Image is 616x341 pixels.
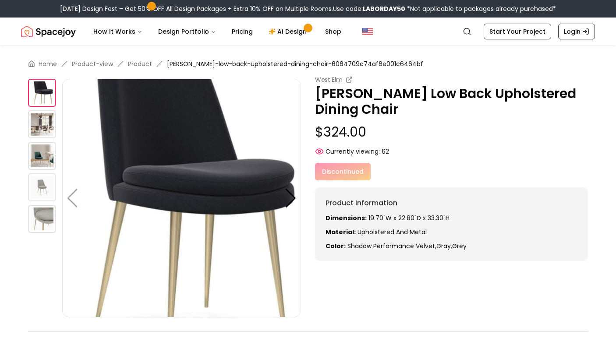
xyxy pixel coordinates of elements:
[28,79,56,107] img: https://storage.googleapis.com/spacejoy-main/assets/6064709c74af6e001c6464bf/product_0_el17jpd4c215
[28,205,56,233] img: https://storage.googleapis.com/spacejoy-main/assets/6064709c74af6e001c6464bf/product_4_5ee79kkgn88b
[28,173,56,201] img: https://storage.googleapis.com/spacejoy-main/assets/6064709c74af6e001c6464bf/product_3_cpoad2giifk6
[484,24,551,39] a: Start Your Project
[86,23,348,40] nav: Main
[225,23,260,40] a: Pricing
[315,75,342,84] small: West Elm
[39,60,57,68] a: Home
[151,23,223,40] button: Design Portfolio
[326,214,577,222] p: 19.70"W x 22.80"D x 33.30"H
[318,23,348,40] a: Shop
[28,60,588,68] nav: breadcrumb
[326,214,367,222] strong: Dimensions:
[72,60,113,68] a: Product-view
[326,198,577,208] h6: Product Information
[326,147,380,156] span: Currently viewing:
[301,79,540,317] img: https://storage.googleapis.com/spacejoy-main/assets/6064709c74af6e001c6464bf/product_1_k7219375dkaf
[262,23,316,40] a: AI Design
[436,242,452,250] span: gray ,
[333,4,405,13] span: Use code:
[62,79,301,317] img: https://storage.googleapis.com/spacejoy-main/assets/6064709c74af6e001c6464bf/product_0_el17jpd4c215
[28,110,56,138] img: https://storage.googleapis.com/spacejoy-main/assets/6064709c74af6e001c6464bf/product_1_k7219375dkaf
[347,242,436,250] span: shadow performance velvet ,
[28,142,56,170] img: https://storage.googleapis.com/spacejoy-main/assets/6064709c74af6e001c6464bf/product_2_pe7alk8agdj
[21,23,76,40] img: Spacejoy Logo
[315,124,588,140] p: $324.00
[326,242,346,250] strong: Color:
[358,228,427,236] span: Upholstered and Metal
[452,242,467,250] span: grey
[86,23,149,40] button: How It Works
[21,23,76,40] a: Spacejoy
[326,228,356,236] strong: Material:
[128,60,152,68] a: Product
[362,26,373,37] img: United States
[382,147,389,156] span: 62
[558,24,595,39] a: Login
[60,4,556,13] div: [DATE] Design Fest – Get 50% OFF All Design Packages + Extra 10% OFF on Multiple Rooms.
[405,4,556,13] span: *Not applicable to packages already purchased*
[21,18,595,46] nav: Global
[167,60,423,68] span: [PERSON_NAME]-low-back-upholstered-dining-chair-6064709c74af6e001c6464bf
[363,4,405,13] b: LABORDAY50
[315,86,588,117] p: [PERSON_NAME] Low Back Upholstered Dining Chair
